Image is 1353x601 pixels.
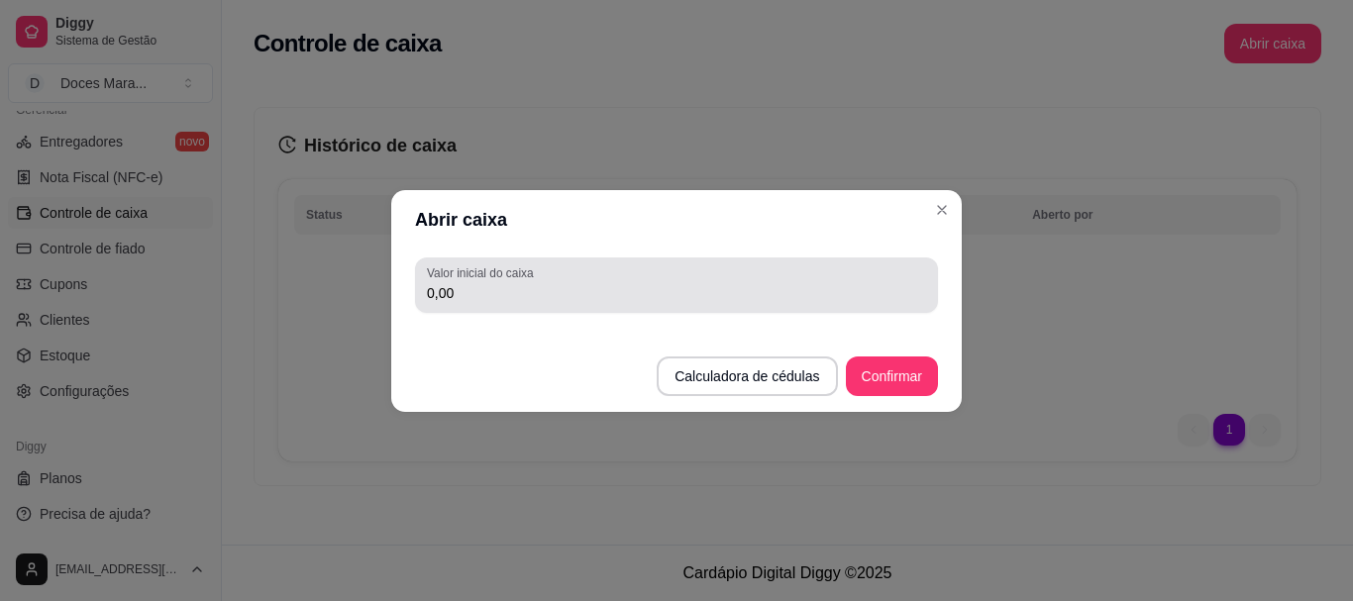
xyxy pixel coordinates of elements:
[926,194,958,226] button: Close
[657,356,837,396] button: Calculadora de cédulas
[427,264,540,281] label: Valor inicial do caixa
[427,283,926,303] input: Valor inicial do caixa
[391,190,962,250] header: Abrir caixa
[846,356,938,396] button: Confirmar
